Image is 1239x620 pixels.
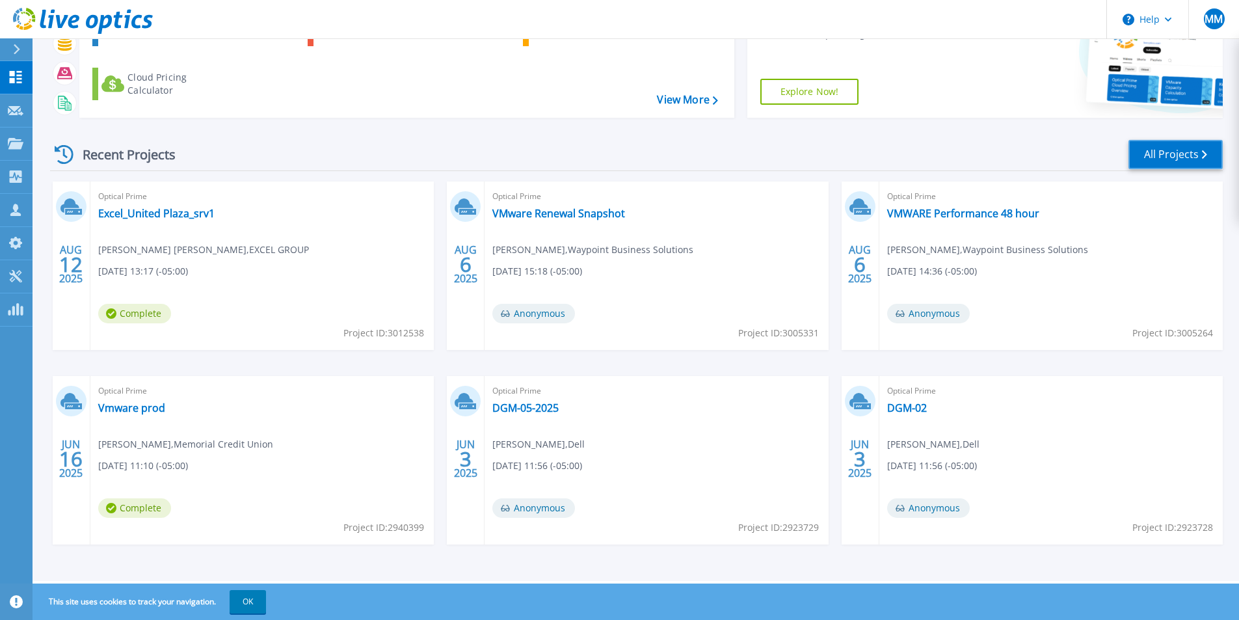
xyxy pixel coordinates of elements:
[887,384,1215,398] span: Optical Prime
[98,401,165,414] a: Vmware prod
[36,590,266,613] span: This site uses cookies to track your navigation.
[1205,14,1223,24] span: MM
[1132,326,1213,340] span: Project ID: 3005264
[492,243,693,257] span: [PERSON_NAME] , Waypoint Business Solutions
[50,139,193,170] div: Recent Projects
[657,94,717,106] a: View More
[854,259,866,270] span: 6
[492,304,575,323] span: Anonymous
[492,207,625,220] a: VMware Renewal Snapshot
[847,241,872,288] div: AUG 2025
[98,384,426,398] span: Optical Prime
[343,520,424,535] span: Project ID: 2940399
[760,79,859,105] a: Explore Now!
[460,453,472,465] span: 3
[887,243,1088,257] span: [PERSON_NAME] , Waypoint Business Solutions
[887,189,1215,204] span: Optical Prime
[98,189,426,204] span: Optical Prime
[492,498,575,518] span: Anonymous
[127,71,232,97] div: Cloud Pricing Calculator
[59,453,83,465] span: 16
[887,437,979,452] span: [PERSON_NAME] , Dell
[98,207,215,220] a: Excel_United Plaza_srv1
[492,459,582,473] span: [DATE] 11:56 (-05:00)
[98,459,188,473] span: [DATE] 11:10 (-05:00)
[887,498,970,518] span: Anonymous
[738,520,819,535] span: Project ID: 2923729
[460,259,472,270] span: 6
[492,437,585,452] span: [PERSON_NAME] , Dell
[854,453,866,465] span: 3
[453,241,478,288] div: AUG 2025
[847,435,872,483] div: JUN 2025
[887,207,1039,220] a: VMWARE Performance 48 hour
[887,459,977,473] span: [DATE] 11:56 (-05:00)
[59,435,83,483] div: JUN 2025
[492,401,559,414] a: DGM-05-2025
[492,189,820,204] span: Optical Prime
[98,304,171,323] span: Complete
[453,435,478,483] div: JUN 2025
[59,241,83,288] div: AUG 2025
[98,498,171,518] span: Complete
[98,264,188,278] span: [DATE] 13:17 (-05:00)
[98,437,273,452] span: [PERSON_NAME] , Memorial Credit Union
[1132,520,1213,535] span: Project ID: 2923728
[492,264,582,278] span: [DATE] 15:18 (-05:00)
[887,264,977,278] span: [DATE] 14:36 (-05:00)
[230,590,266,613] button: OK
[1128,140,1223,169] a: All Projects
[887,401,927,414] a: DGM-02
[738,326,819,340] span: Project ID: 3005331
[92,68,237,100] a: Cloud Pricing Calculator
[98,243,309,257] span: [PERSON_NAME] [PERSON_NAME] , EXCEL GROUP
[887,304,970,323] span: Anonymous
[343,326,424,340] span: Project ID: 3012538
[59,259,83,270] span: 12
[492,384,820,398] span: Optical Prime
